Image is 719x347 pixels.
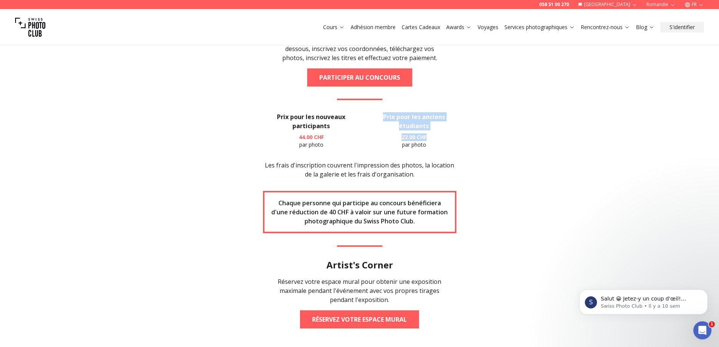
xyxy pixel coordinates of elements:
[633,22,657,33] button: Blog
[443,22,475,33] button: Awards
[636,23,654,31] a: Blog
[581,23,630,31] a: Rencontrez-nous
[475,22,501,33] button: Voyages
[275,35,444,62] p: Pour participer au concours, cliquez sur le bouton ci-dessous, inscrivez vos coordonnées, télécha...
[271,198,449,226] p: Chaque personne qui participe au concours bénéficiera d'une réduction de 40 CHF à valoir sur une ...
[351,23,396,31] a: Adhésion membre
[693,321,711,339] iframe: Intercom live chat
[320,22,348,33] button: Cours
[263,133,360,149] p: par photo
[15,12,45,42] img: Swiss photo club
[307,68,412,87] a: PARTICIPER AU CONCOURS
[568,274,719,327] iframe: Intercom notifications message
[300,310,419,328] a: Réservez votre espace mural
[263,112,360,130] h3: Prix pour les nouveaux participants
[348,22,399,33] button: Adhésion membre
[399,22,443,33] button: Cartes Cadeaux
[323,23,345,31] a: Cours
[501,22,578,33] button: Services photographiques
[446,23,472,31] a: Awards
[402,133,427,141] b: 22.00 CHF
[275,277,444,304] div: Réservez votre espace mural pour obtenir une exposition maximale pendant l'événement avec vos pro...
[326,259,393,271] h2: Artist's Corner
[660,22,704,33] button: S'identifier
[578,22,633,33] button: Rencontrez-nous
[299,133,312,141] span: 44.00
[402,23,440,31] a: Cartes Cadeaux
[478,23,498,31] a: Voyages
[372,112,456,130] h3: Prix pour les anciens étudiants
[709,321,715,327] span: 1
[263,161,456,179] p: Les frais d'inscription couvrent l'impression des photos, la location de la galerie et les frais ...
[372,133,456,149] p: par photo
[504,23,575,31] a: Services photographiques
[539,2,569,8] a: 058 51 00 270
[314,133,324,141] span: CHF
